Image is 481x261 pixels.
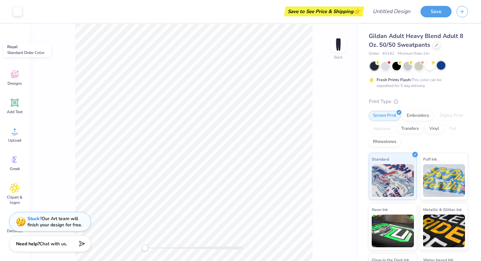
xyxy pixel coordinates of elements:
[420,6,452,17] button: Save
[353,7,361,15] span: 👉
[372,215,414,247] img: Neon Ink
[286,7,363,16] div: Save to See Price & Shipping
[369,98,468,105] div: Print Type
[397,124,423,134] div: Transfers
[369,124,395,134] div: Applique
[367,5,416,18] input: Untitled Design
[423,206,462,213] span: Metallic & Glitter Ink
[40,241,67,247] span: Chat with us.
[332,38,345,51] img: Back
[334,54,343,60] div: Back
[377,77,457,89] div: This color can be expedited for 5 day delivery.
[423,215,465,247] img: Metallic & Glitter Ink
[372,206,388,213] span: Neon Ink
[369,32,463,49] span: Gildan Adult Heavy Blend Adult 8 Oz. 50/50 Sweatpants
[4,42,51,57] div: Royal
[7,50,45,55] span: Standard Order Color
[4,195,26,205] span: Clipart & logos
[402,111,434,121] div: Embroidery
[10,166,20,171] span: Greek
[27,216,42,222] strong: Stuck?
[369,137,401,147] div: Rhinestones
[436,111,467,121] div: Digital Print
[377,77,411,82] strong: Fresh Prints Flash:
[16,241,40,247] strong: Need help?
[142,245,148,251] div: Accessibility label
[423,156,437,163] span: Puff Ink
[7,228,23,234] span: Decorate
[423,164,465,197] img: Puff Ink
[445,124,461,134] div: Foil
[27,216,82,228] div: Our Art team will finish your design for free.
[369,111,401,121] div: Screen Print
[425,124,443,134] div: Vinyl
[372,164,414,197] img: Standard
[7,109,23,114] span: Add Text
[8,81,22,86] span: Designs
[372,156,389,163] span: Standard
[8,138,21,143] span: Upload
[369,51,379,57] span: Gildan
[383,51,394,57] span: # G182
[398,51,430,57] span: Minimum Order: 24 +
